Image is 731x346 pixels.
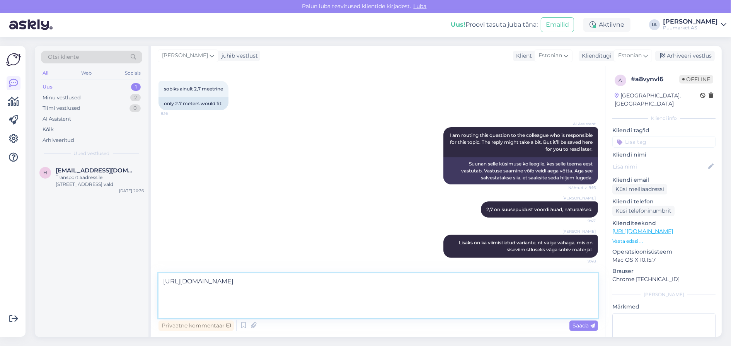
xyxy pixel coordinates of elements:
span: sobiks ainult 2,7 meetrine [164,86,223,92]
div: Web [80,68,94,78]
div: Puumarket AS [663,25,718,31]
div: Kõik [43,126,54,133]
p: Kliendi email [612,176,716,184]
span: [PERSON_NAME] [562,228,596,234]
div: Kliendi info [612,115,716,122]
textarea: [URL][DOMAIN_NAME] [158,273,598,318]
div: Socials [123,68,142,78]
div: Arhiveeri vestlus [655,51,715,61]
span: hergi7@gmail.com [56,167,136,174]
div: Uus [43,83,53,91]
p: Klienditeekond [612,219,716,227]
span: AI Assistent [567,121,596,127]
div: Aktiivne [583,18,630,32]
p: Kliendi nimi [612,151,716,159]
span: 9:48 [567,258,596,264]
span: Uued vestlused [74,150,110,157]
div: only 2.7 meters would fit [158,97,228,110]
span: Estonian [538,51,562,60]
span: [PERSON_NAME] [162,51,208,60]
div: Suunan selle küsimuse kolleegile, kes selle teema eest vastutab. Vastuse saamine võib veidi aega ... [443,157,598,184]
span: Otsi kliente [48,53,79,61]
input: Lisa tag [612,136,716,148]
span: 9:47 [567,218,596,224]
div: IA [649,19,660,30]
b: Uus! [451,21,465,28]
span: Lisaks on ka viimistletud variante, nt valge vahaga, mis on siseviimistluseks väga sobiv materjal. [459,240,594,252]
div: # a8vynvl6 [631,75,679,84]
span: Offline [679,75,713,84]
p: Kliendi telefon [612,198,716,206]
div: Tiimi vestlused [43,104,80,112]
p: Vaata edasi ... [612,238,716,245]
div: 2 [130,94,141,102]
div: Klienditugi [579,52,612,60]
a: [URL][DOMAIN_NAME] [612,228,673,235]
span: a [619,77,622,83]
div: juhib vestlust [218,52,258,60]
div: Klient [513,52,532,60]
span: Saada [573,322,595,329]
input: Lisa nimi [613,162,707,171]
div: Minu vestlused [43,94,81,102]
p: Chrome [TECHNICAL_ID] [612,275,716,283]
div: Proovi tasuta juba täna: [451,20,538,29]
span: Nähtud ✓ 9:16 [567,185,596,191]
div: Transport aadressile: [STREET_ADDRESS] vald [56,174,144,188]
p: Märkmed [612,303,716,311]
button: Emailid [541,17,574,32]
span: Estonian [618,51,642,60]
div: Küsi meiliaadressi [612,184,667,194]
div: Privaatne kommentaar [158,320,234,331]
div: All [41,68,50,78]
p: Brauser [612,267,716,275]
div: Arhiveeritud [43,136,74,144]
div: 1 [131,83,141,91]
span: h [43,170,47,176]
span: I am routing this question to the colleague who is responsible for this topic. The reply might ta... [450,132,594,152]
span: 2,7 on kuusepuidust voordilauad, naturaalsed. [486,206,593,212]
img: Askly Logo [6,52,21,67]
a: [PERSON_NAME]Puumarket AS [663,19,726,31]
div: [PERSON_NAME] [663,19,718,25]
div: AI Assistent [43,115,71,123]
div: [DATE] 20:36 [119,188,144,194]
p: Mac OS X 10.15.7 [612,256,716,264]
div: [GEOGRAPHIC_DATA], [GEOGRAPHIC_DATA] [615,92,700,108]
span: [PERSON_NAME] [562,195,596,201]
p: Kliendi tag'id [612,126,716,135]
div: 0 [130,104,141,112]
div: Küsi telefoninumbrit [612,206,675,216]
div: [PERSON_NAME] [612,291,716,298]
span: Luba [411,3,429,10]
p: Operatsioonisüsteem [612,248,716,256]
span: 9:16 [161,111,190,116]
